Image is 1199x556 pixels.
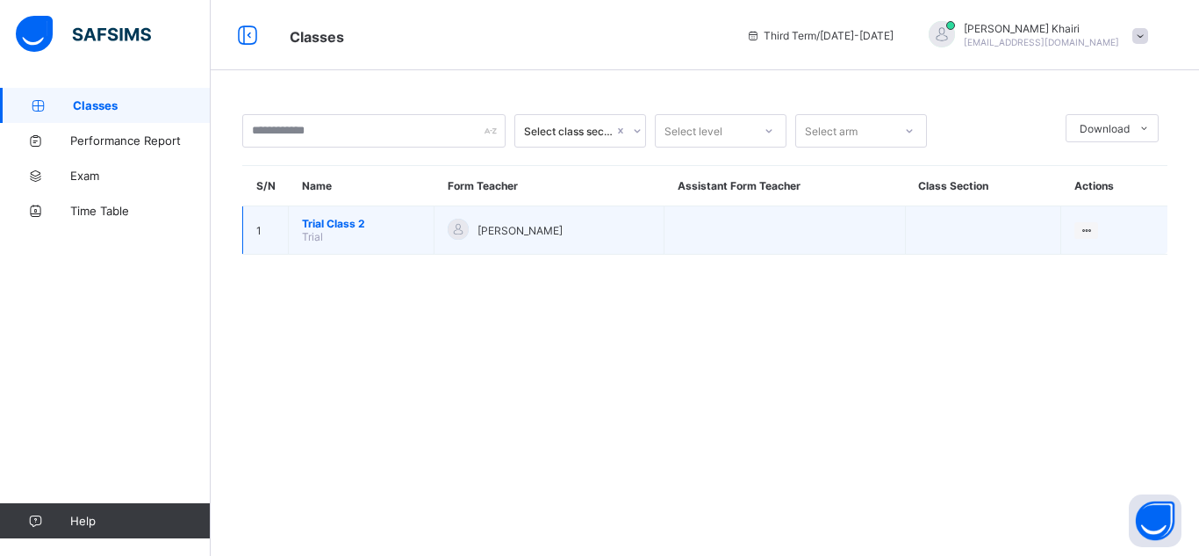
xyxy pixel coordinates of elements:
[1080,122,1130,135] span: Download
[289,166,434,206] th: Name
[477,224,563,237] span: [PERSON_NAME]
[302,230,323,243] span: Trial
[434,166,664,206] th: Form Teacher
[746,29,894,42] span: session/term information
[70,204,211,218] span: Time Table
[302,217,420,230] span: Trial Class 2
[70,514,210,528] span: Help
[664,166,906,206] th: Assistant Form Teacher
[1061,166,1167,206] th: Actions
[805,114,858,148] div: Select arm
[70,134,211,148] span: Performance Report
[1129,495,1181,547] button: Open asap
[524,125,614,138] div: Select class section
[73,98,211,112] span: Classes
[964,22,1119,35] span: [PERSON_NAME] Khairi
[964,37,1119,47] span: [EMAIL_ADDRESS][DOMAIN_NAME]
[16,16,151,53] img: safsims
[664,114,722,148] div: Select level
[70,169,211,183] span: Exam
[243,166,289,206] th: S/N
[911,21,1157,50] div: Hafiz YusufKhairi
[243,206,289,255] td: 1
[905,166,1061,206] th: Class Section
[290,28,344,46] span: Classes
